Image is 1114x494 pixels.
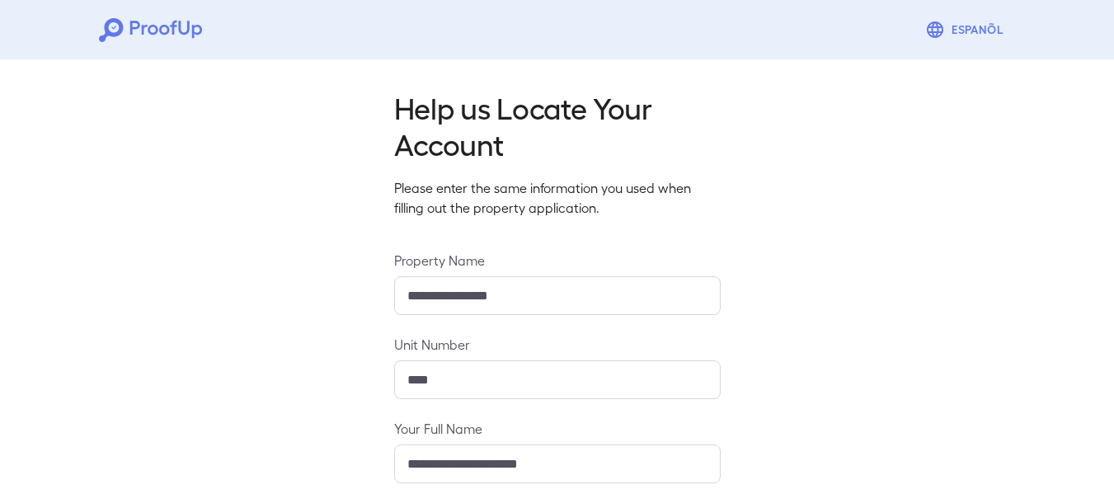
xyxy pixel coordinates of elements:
[919,13,1015,46] button: Espanõl
[394,335,721,354] label: Unit Number
[394,419,721,438] label: Your Full Name
[394,89,721,162] h2: Help us Locate Your Account
[394,251,721,270] label: Property Name
[394,178,721,218] p: Please enter the same information you used when filling out the property application.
